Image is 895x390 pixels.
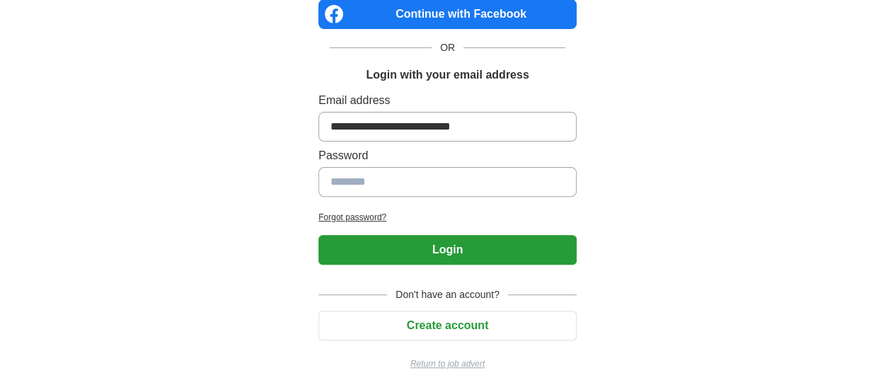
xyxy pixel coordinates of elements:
button: Login [318,235,577,265]
h1: Login with your email address [366,67,529,84]
a: Forgot password? [318,211,577,224]
a: Return to job advert [318,357,577,370]
button: Create account [318,311,577,340]
span: OR [432,40,463,55]
label: Email address [318,92,577,109]
a: Create account [318,319,577,331]
span: Don't have an account? [387,287,508,302]
label: Password [318,147,577,164]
